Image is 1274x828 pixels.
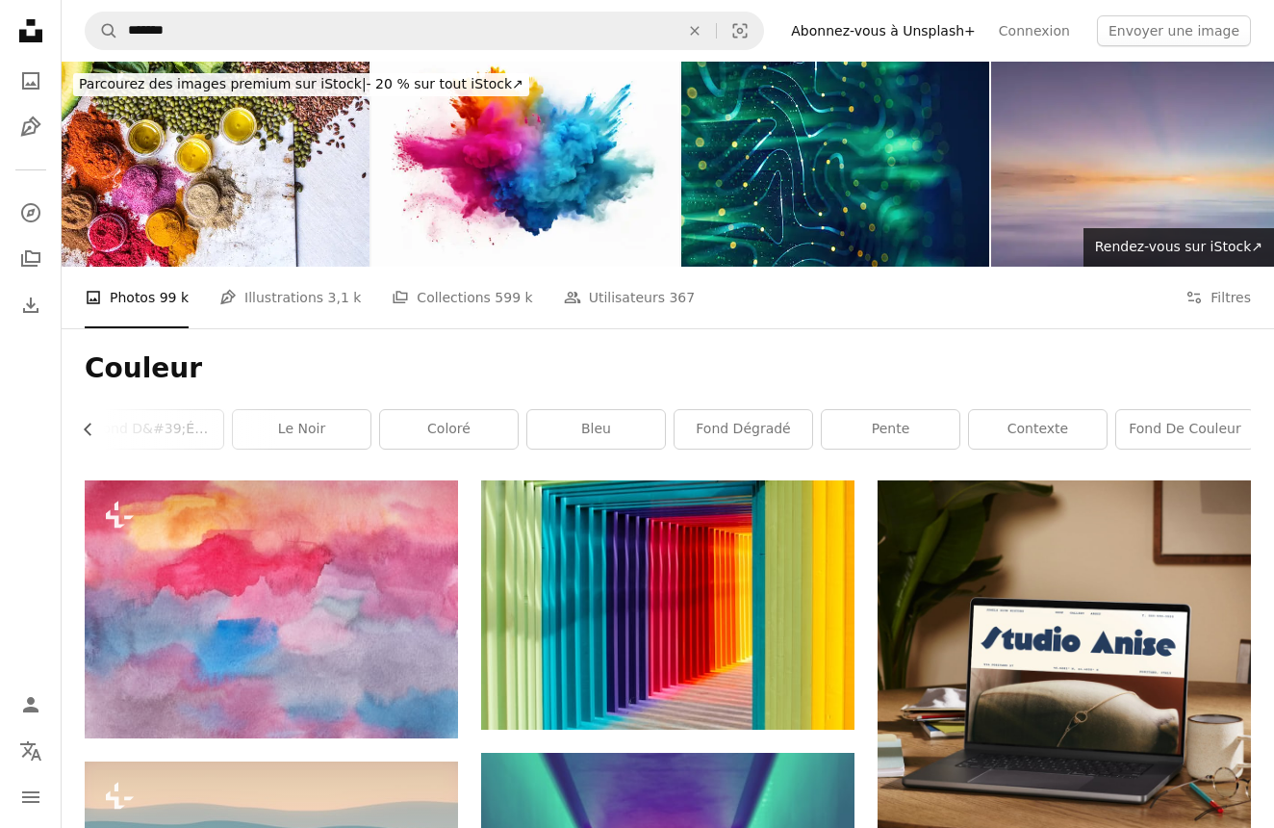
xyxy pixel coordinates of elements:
[85,480,458,738] img: une peinture d’un ciel coloré avec des nuages
[12,108,50,146] a: Illustrations
[62,62,541,108] a: Parcourez des images premium sur iStock|- 20 % sur tout iStock↗
[675,410,812,449] a: fond dégradé
[219,267,361,328] a: Illustrations 3,1 k
[669,287,695,308] span: 367
[822,410,959,449] a: pente
[987,15,1082,46] a: Connexion
[12,286,50,324] a: Historique de téléchargement
[86,13,118,49] button: Rechercher sur Unsplash
[1185,267,1251,328] button: Filtres
[233,410,370,449] a: le noir
[392,267,532,328] a: Collections 599 k
[527,410,665,449] a: bleu
[969,410,1107,449] a: Contexte
[62,62,369,267] img: Multi colored vegetables, fruits, legumes and spices on wooden table
[79,76,367,91] span: Parcourez des images premium sur iStock |
[1083,228,1274,267] a: Rendez-vous sur iStock↗
[564,267,696,328] a: Utilisateurs 367
[12,686,50,724] a: Connexion / S’inscrire
[380,410,518,449] a: coloré
[79,76,523,91] span: - 20 % sur tout iStock ↗
[12,194,50,232] a: Explorer
[717,13,763,49] button: Recherche de visuels
[85,12,764,50] form: Rechercher des visuels sur tout le site
[481,480,854,729] img: Mur multicolore en photographie à mise au point peu profonde
[85,410,106,449] button: faire défiler la liste vers la gauche
[1095,239,1262,254] span: Rendez-vous sur iStock ↗
[85,601,458,618] a: une peinture d’un ciel coloré avec des nuages
[495,287,532,308] span: 599 k
[371,62,679,267] img: Explosion de poudre colorée sur fond blanc
[681,62,989,267] img: Contexte technologique avec des lignes fluides et des particules de lumière
[12,62,50,100] a: Photos
[86,410,223,449] a: fond d&#39;écran du bureau
[779,15,987,46] a: Abonnez-vous à Unsplash+
[674,13,716,49] button: Effacer
[1116,410,1254,449] a: fond de couleur
[12,732,50,770] button: Langue
[1097,15,1251,46] button: Envoyer une image
[12,240,50,278] a: Collections
[12,778,50,816] button: Menu
[481,596,854,613] a: Mur multicolore en photographie à mise au point peu profonde
[85,351,1251,386] h1: Couleur
[328,287,362,308] span: 3,1 k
